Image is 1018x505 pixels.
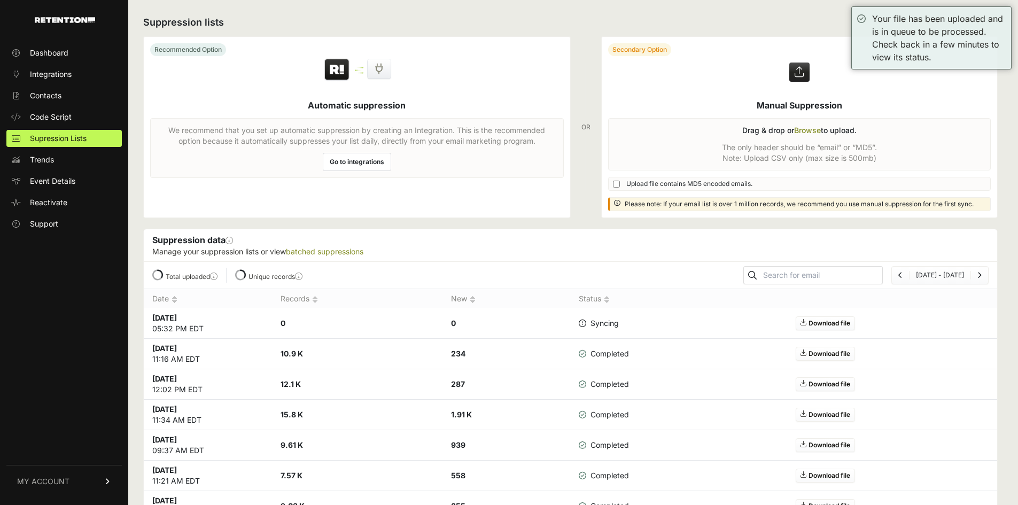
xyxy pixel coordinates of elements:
strong: 558 [451,471,465,480]
span: Completed [579,379,629,390]
a: Download file [796,347,855,361]
strong: [DATE] [152,405,177,414]
strong: [DATE] [152,313,177,322]
span: Reactivate [30,197,67,208]
a: Support [6,215,122,232]
a: Go to integrations [323,153,391,171]
a: Contacts [6,87,122,104]
a: Previous [898,271,903,279]
span: Dashboard [30,48,68,58]
a: MY ACCOUNT [6,465,122,498]
strong: 234 [451,349,465,358]
h5: Automatic suppression [308,99,406,112]
a: Trends [6,151,122,168]
a: Download file [796,408,855,422]
span: Supression Lists [30,133,87,144]
span: Trends [30,154,54,165]
th: Records [272,289,442,309]
strong: 12.1 K [281,379,301,389]
a: batched suppressions [286,247,363,256]
span: Contacts [30,90,61,101]
strong: 0 [451,318,456,328]
p: We recommend that you set up automatic suppression by creating an Integration. This is the recomm... [157,125,557,146]
strong: [DATE] [152,374,177,383]
span: Completed [579,440,629,450]
img: no_sort-eaf950dc5ab64cae54d48a5578032e96f70b2ecb7d747501f34c8f2db400fb66.gif [172,296,177,304]
img: no_sort-eaf950dc5ab64cae54d48a5578032e96f70b2ecb7d747501f34c8f2db400fb66.gif [470,296,476,304]
strong: [DATE] [152,496,177,505]
a: Event Details [6,173,122,190]
span: Code Script [30,112,72,122]
input: Search for email [761,268,882,283]
strong: 287 [451,379,465,389]
span: Integrations [30,69,72,80]
input: Upload file contains MD5 encoded emails. [613,181,620,188]
strong: [DATE] [152,435,177,444]
strong: 0 [281,318,285,328]
div: Your file has been uploaded and is in queue to be processed. Check back in a few minutes to view ... [872,12,1006,64]
a: Download file [796,377,855,391]
strong: 939 [451,440,465,449]
th: Status [570,289,656,309]
p: Manage your suppression lists or view [152,246,989,257]
strong: 9.61 K [281,440,303,449]
a: Reactivate [6,194,122,211]
span: Support [30,219,58,229]
span: Completed [579,409,629,420]
td: 11:34 AM EDT [144,400,272,430]
img: integration [355,69,363,71]
strong: [DATE] [152,465,177,475]
img: Retention.com [35,17,95,23]
span: Upload file contains MD5 encoded emails. [626,180,752,188]
li: [DATE] - [DATE] [909,271,970,279]
a: Next [977,271,982,279]
strong: 1.91 K [451,410,472,419]
a: Download file [796,469,855,483]
strong: 7.57 K [281,471,302,480]
nav: Page navigation [891,266,989,284]
span: Completed [579,348,629,359]
img: no_sort-eaf950dc5ab64cae54d48a5578032e96f70b2ecb7d747501f34c8f2db400fb66.gif [604,296,610,304]
a: Code Script [6,108,122,126]
div: Recommended Option [150,43,226,56]
div: Suppression data [144,229,997,261]
th: Date [144,289,272,309]
strong: 15.8 K [281,410,303,419]
a: Integrations [6,66,122,83]
label: Total uploaded [166,273,217,281]
a: Supression Lists [6,130,122,147]
img: integration [355,67,363,68]
span: Completed [579,470,629,481]
td: 05:32 PM EDT [144,308,272,339]
a: Download file [796,316,855,330]
img: integration [355,72,363,74]
div: OR [581,36,590,218]
span: Syncing [579,318,619,329]
td: 11:16 AM EDT [144,339,272,369]
a: Download file [796,438,855,452]
strong: [DATE] [152,344,177,353]
strong: 10.9 K [281,349,303,358]
span: Event Details [30,176,75,187]
td: 09:37 AM EDT [144,430,272,461]
td: 11:21 AM EDT [144,461,272,491]
img: Retention [323,58,351,82]
td: 12:02 PM EDT [144,369,272,400]
label: Unique records [248,273,302,281]
th: New [442,289,571,309]
a: Dashboard [6,44,122,61]
img: no_sort-eaf950dc5ab64cae54d48a5578032e96f70b2ecb7d747501f34c8f2db400fb66.gif [312,296,318,304]
span: MY ACCOUNT [17,476,69,487]
h2: Suppression lists [143,15,998,30]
